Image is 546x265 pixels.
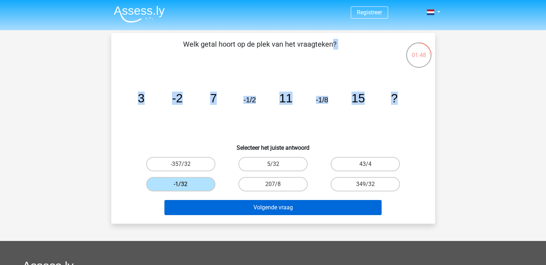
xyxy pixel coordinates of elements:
label: 349/32 [331,177,400,191]
tspan: -1/2 [243,96,256,104]
tspan: 3 [137,92,144,105]
tspan: -2 [172,92,183,105]
tspan: ? [391,92,398,105]
tspan: -1/8 [316,96,328,104]
div: 01:48 [405,42,432,60]
button: Volgende vraag [164,200,382,215]
label: 5/32 [238,157,308,171]
a: Registreer [357,9,382,16]
tspan: 11 [279,92,292,105]
label: 43/4 [331,157,400,171]
tspan: 7 [210,92,217,105]
label: 207/8 [238,177,308,191]
p: Welk getal hoort op de plek van het vraagteken? [123,39,397,60]
label: -1/32 [146,177,215,191]
img: Assessly [114,6,165,23]
label: -357/32 [146,157,215,171]
h6: Selecteer het juiste antwoord [123,139,424,151]
tspan: 15 [351,92,365,105]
